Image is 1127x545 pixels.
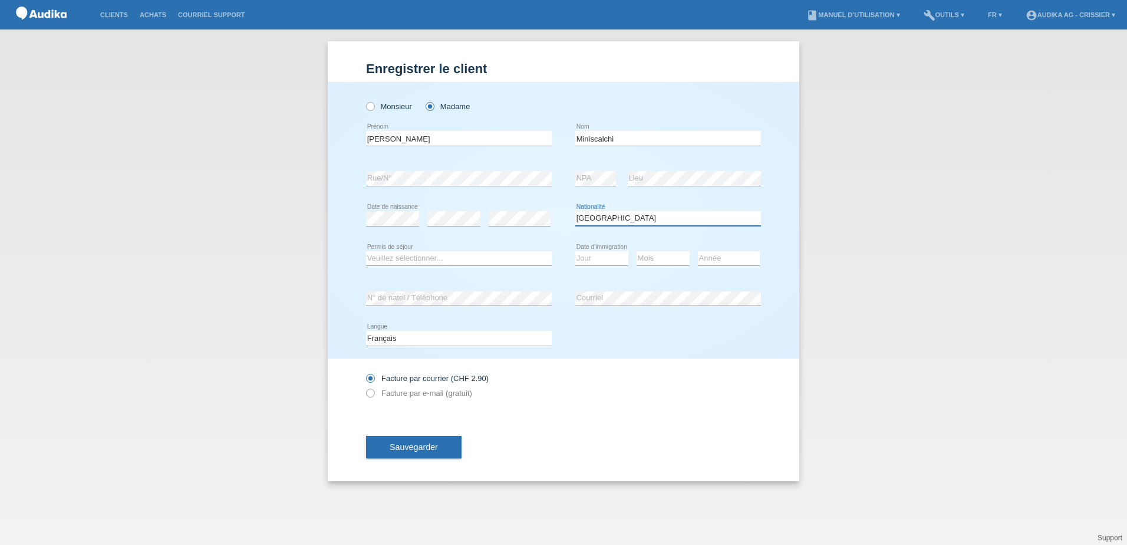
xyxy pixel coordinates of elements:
[982,11,1008,18] a: FR ▾
[924,9,935,21] i: build
[426,102,470,111] label: Madame
[1026,9,1037,21] i: account_circle
[1020,11,1121,18] a: account_circleAudika AG - Crissier ▾
[94,11,134,18] a: Clients
[366,374,489,383] label: Facture par courrier (CHF 2.90)
[426,102,433,110] input: Madame
[366,374,374,389] input: Facture par courrier (CHF 2.90)
[366,102,374,110] input: Monsieur
[366,389,472,398] label: Facture par e-mail (gratuit)
[366,61,761,76] h1: Enregistrer le client
[12,23,71,32] a: POS — MF Group
[1098,534,1122,542] a: Support
[366,102,412,111] label: Monsieur
[800,11,905,18] a: bookManuel d’utilisation ▾
[366,389,374,403] input: Facture par e-mail (gratuit)
[806,9,818,21] i: book
[390,442,438,452] span: Sauvegarder
[134,11,172,18] a: Achats
[172,11,251,18] a: Courriel Support
[366,436,462,458] button: Sauvegarder
[918,11,970,18] a: buildOutils ▾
